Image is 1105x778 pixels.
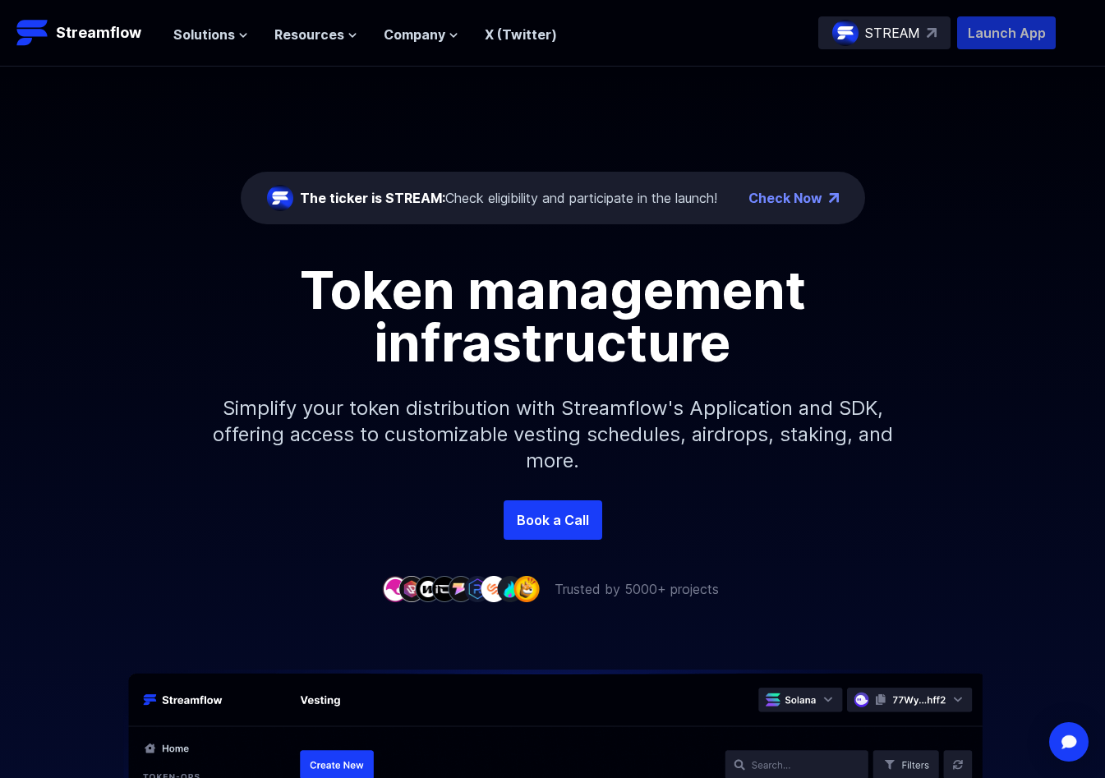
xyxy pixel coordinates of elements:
a: X (Twitter) [485,26,557,43]
img: company-3 [415,576,441,601]
button: Resources [274,25,357,44]
img: top-right-arrow.svg [927,28,937,38]
img: streamflow-logo-circle.png [832,20,859,46]
a: Streamflow [16,16,157,49]
a: Book a Call [504,500,602,540]
button: Solutions [173,25,248,44]
button: Launch App [957,16,1056,49]
p: STREAM [865,23,920,43]
img: company-6 [464,576,490,601]
span: Solutions [173,25,235,44]
h1: Token management infrastructure [183,264,923,369]
img: top-right-arrow.png [829,193,839,203]
img: company-5 [448,576,474,601]
span: Company [384,25,445,44]
img: company-7 [481,576,507,601]
p: Streamflow [56,21,141,44]
img: Streamflow Logo [16,16,49,49]
div: Open Intercom Messenger [1049,722,1089,762]
img: company-8 [497,576,523,601]
img: company-2 [398,576,425,601]
a: Check Now [748,188,822,208]
img: company-4 [431,576,458,601]
div: Check eligibility and participate in the launch! [300,188,717,208]
span: The ticker is STREAM: [300,190,445,206]
img: company-1 [382,576,408,601]
a: STREAM [818,16,951,49]
p: Trusted by 5000+ projects [555,579,719,599]
p: Simplify your token distribution with Streamflow's Application and SDK, offering access to custom... [200,369,906,500]
img: streamflow-logo-circle.png [267,185,293,211]
img: company-9 [513,576,540,601]
span: Resources [274,25,344,44]
button: Company [384,25,458,44]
